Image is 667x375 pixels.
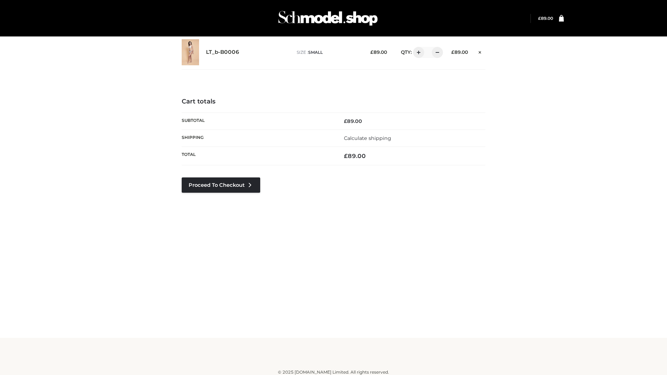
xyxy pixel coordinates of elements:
a: Proceed to Checkout [182,177,260,193]
div: QTY: [394,47,440,58]
bdi: 89.00 [451,49,468,55]
span: £ [451,49,454,55]
bdi: 89.00 [344,118,362,124]
th: Shipping [182,130,333,147]
a: LT_b-B0006 [206,49,239,56]
bdi: 89.00 [344,152,366,159]
h4: Cart totals [182,98,485,106]
a: Calculate shipping [344,135,391,141]
a: £89.00 [538,16,553,21]
span: £ [344,152,348,159]
span: £ [344,118,347,124]
p: size : [297,49,360,56]
span: £ [370,49,373,55]
bdi: 89.00 [370,49,387,55]
bdi: 89.00 [538,16,553,21]
th: Subtotal [182,112,333,130]
th: Total [182,147,333,165]
img: Schmodel Admin 964 [276,5,380,32]
a: Remove this item [475,47,485,56]
span: SMALL [308,50,323,55]
span: £ [538,16,541,21]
